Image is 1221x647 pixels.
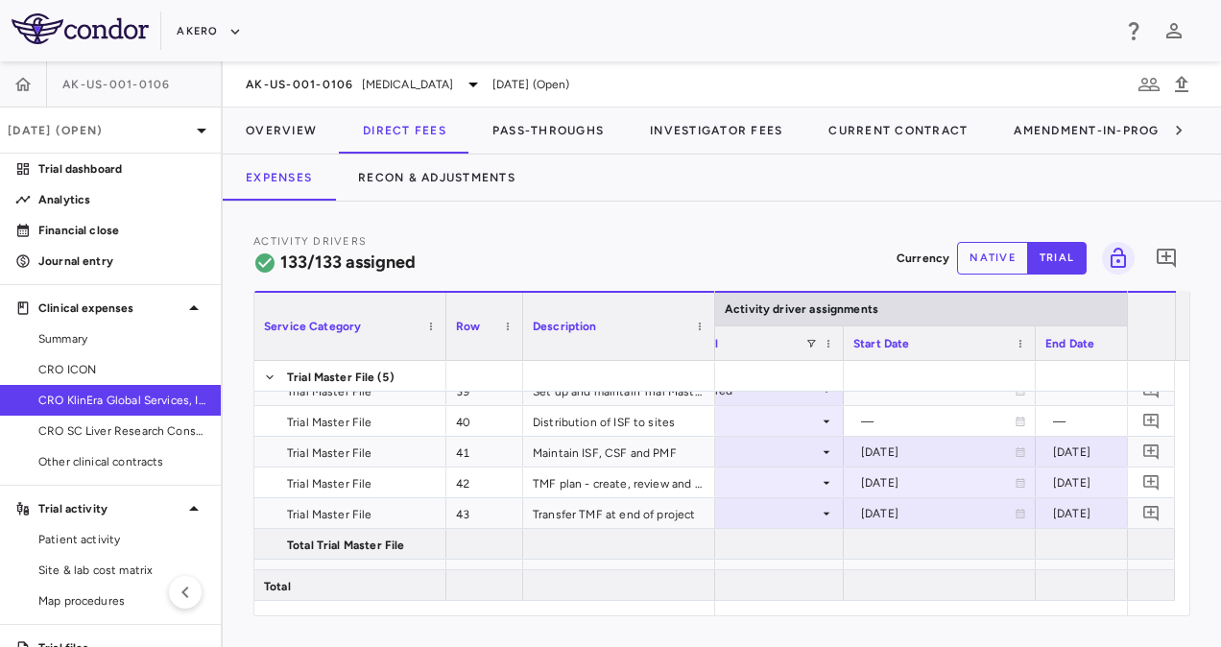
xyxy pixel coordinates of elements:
[1053,406,1207,437] div: —
[861,498,1015,529] div: [DATE]
[287,407,372,438] span: Trial Master File
[38,160,205,178] p: Trial dashboard
[897,250,949,267] p: Currency
[419,561,437,591] span: (5)
[1142,504,1161,522] svg: Add comment
[853,337,910,350] span: Start Date
[1138,408,1164,434] button: Add comment
[1138,439,1164,465] button: Add comment
[1053,498,1207,529] div: [DATE]
[1053,467,1207,498] div: [DATE]
[446,437,523,467] div: 41
[38,531,205,548] span: Patient activity
[287,376,372,407] span: Trial Master File
[1142,443,1161,461] svg: Add comment
[1150,242,1183,275] button: Add comment
[38,422,205,440] span: CRO SC Liver Research Consortium LLC
[38,330,205,347] span: Summary
[533,320,597,333] span: Description
[456,320,480,333] span: Row
[287,438,372,468] span: Trial Master File
[362,76,454,93] span: [MEDICAL_DATA]
[264,320,361,333] span: Service Category
[38,222,205,239] p: Financial close
[253,235,367,248] span: Activity Drivers
[861,467,1015,498] div: [DATE]
[287,561,418,591] span: Pre-Site Selection Visit ( PSSV)
[492,76,570,93] span: [DATE] (Open)
[627,108,805,154] button: Investigator Fees
[1142,412,1161,430] svg: Add comment
[1142,381,1161,399] svg: Add comment
[446,467,523,497] div: 42
[1155,247,1178,270] svg: Add comment
[669,437,819,467] div: Custom
[1094,242,1135,275] span: You do not have permission to lock or unlock grids
[62,77,171,92] span: AK-US-001-0106
[523,406,715,436] div: Distribution of ISF to sites
[38,392,205,409] span: CRO KlinEra Global Services, Inc
[1045,337,1094,350] span: End Date
[523,467,715,497] div: TMF plan - create, review and approve
[669,406,819,437] div: Initiated
[669,467,819,498] div: Custom
[957,242,1028,275] button: native
[669,498,819,529] div: Custom
[38,453,205,470] span: Other clinical contracts
[38,562,205,579] span: Site & lab cost matrix
[287,530,404,561] span: Total Trial Master File
[377,362,395,393] span: (5)
[246,77,354,92] span: AK-US-001-0106
[1053,437,1207,467] div: [DATE]
[38,252,205,270] p: Journal entry
[1138,500,1164,526] button: Add comment
[446,498,523,528] div: 43
[1138,377,1164,403] button: Add comment
[446,406,523,436] div: 40
[223,108,340,154] button: Overview
[223,155,335,201] button: Expenses
[861,406,1015,437] div: —
[725,302,878,316] span: Activity driver assignments
[264,571,291,602] span: Total
[991,108,1214,154] button: Amendment-In-Progress
[8,122,190,139] p: [DATE] (Open)
[1138,469,1164,495] button: Add comment
[340,108,469,154] button: Direct Fees
[287,362,375,393] span: Trial Master File
[335,155,539,201] button: Recon & Adjustments
[1027,242,1087,275] button: trial
[177,16,241,47] button: Akero
[1142,473,1161,491] svg: Add comment
[469,108,627,154] button: Pass-Throughs
[280,250,416,276] h6: 133/133 assigned
[861,437,1015,467] div: [DATE]
[287,499,372,530] span: Trial Master File
[805,108,991,154] button: Current Contract
[38,361,205,378] span: CRO ICON
[38,300,182,317] p: Clinical expenses
[38,592,205,610] span: Map procedures
[12,13,149,44] img: logo-full-BYUhSk78.svg
[523,437,715,467] div: Maintain ISF, CSF and PMF
[38,500,182,517] p: Trial activity
[287,468,372,499] span: Trial Master File
[38,191,205,208] p: Analytics
[523,498,715,528] div: Transfer TMF at end of project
